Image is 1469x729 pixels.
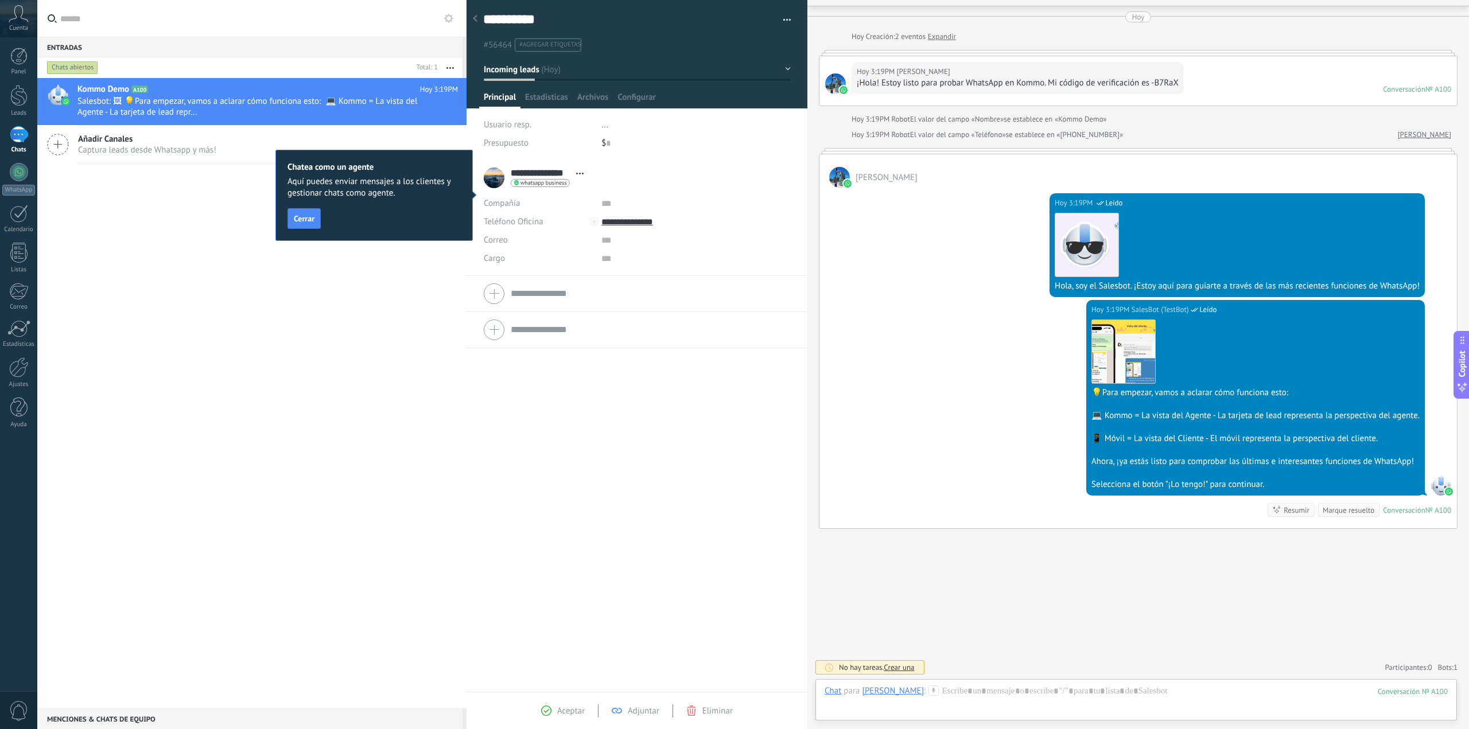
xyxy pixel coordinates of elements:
[1445,488,1453,496] img: waba.svg
[525,92,568,108] span: Estadísticas
[1456,350,1468,377] span: Copilot
[1055,280,1420,292] div: Hola, soy el Salesbot. ¡Estoy aquí para guiarte a través de las más recientes funciones de WhatsApp!
[1200,304,1217,315] span: Leído
[1106,197,1123,209] span: Leído
[601,134,791,153] div: $
[484,116,593,134] div: Usuario resp.
[891,130,910,139] span: Robot
[844,685,860,697] span: para
[1454,662,1458,672] span: 1
[484,216,543,227] span: Teléfono Oficina
[577,92,608,108] span: Archivos
[2,146,36,154] div: Chats
[1398,129,1451,141] a: [PERSON_NAME]
[9,25,28,32] span: Cuenta
[884,662,914,672] span: Crear una
[844,180,852,188] img: waba.svg
[557,705,585,716] span: Aceptar
[1004,114,1106,125] span: se establece en «Kommo Demo»
[484,231,508,250] button: Correo
[1438,662,1458,672] span: Bots:
[2,68,36,76] div: Panel
[78,145,216,155] span: Captura leads desde Whatsapp y más!
[37,37,463,57] div: Entradas
[287,208,321,229] button: Cerrar
[2,185,35,196] div: WhatsApp
[1091,433,1420,445] div: 📱 Móvil = La vista del Cliente - El móvil representa la perspectiva del cliente.
[1055,213,1118,276] img: 183.png
[287,176,461,199] span: Aquí puedes enviar mensajes a los clientes y gestionar chats como agente.
[839,662,915,672] div: No hay tareas.
[2,303,36,311] div: Correo
[62,98,70,106] img: waba.svg
[1323,505,1374,516] div: Marque resuelto
[520,180,566,186] span: whatsapp business
[1425,84,1451,94] div: № A100
[840,86,848,94] img: waba.svg
[484,213,543,231] button: Teléfono Oficina
[1431,475,1451,496] span: SalesBot
[1425,505,1451,515] div: № A100
[2,110,36,117] div: Leads
[1055,197,1095,209] div: Hoy 3:19PM
[412,62,438,73] div: Total: 1
[2,341,36,348] div: Estadísticas
[896,66,950,77] span: Darío Gutierrez
[77,96,436,118] span: Salesbot: 🖼 💡Para empezar, vamos a aclarar cómo funciona esto: 💻 Kommo = La vista del Agente - La...
[1092,320,1155,383] img: bd7f58c9-cbfe-4c36-9a80-8119dbc5c8d2
[37,708,463,729] div: Menciones & Chats de equipo
[484,134,593,153] div: Presupuesto
[484,119,531,130] span: Usuario resp.
[1428,662,1432,672] span: 0
[910,129,1006,141] span: El valor del campo «Teléfono»
[294,215,314,223] span: Cerrar
[617,92,655,108] span: Configurar
[2,421,36,428] div: Ayuda
[484,194,593,213] div: Compañía
[852,31,956,42] div: Creación:
[891,114,910,124] span: Robot
[1091,479,1420,490] div: Selecciona el botón "¡Lo tengo!" para continuar.
[829,167,850,188] span: Darío Gutierrez
[438,57,463,78] button: Más
[857,77,1179,89] div: ¡Hola! Estoy listo para probar WhatsApp en Kommo. Mi código de verificación es -B7RaX
[420,84,458,95] span: Hoy 3:19PM
[856,172,918,183] span: Darío Gutierrez
[78,134,216,145] span: Añadir Canales
[1006,129,1124,141] span: se establece en «[PHONE_NUMBER]»
[862,685,924,696] div: Darío Gutierrez
[77,84,129,95] span: Kommo Demo
[484,40,512,50] span: #56464
[2,266,36,274] div: Listas
[1383,505,1425,515] div: Conversación
[1091,387,1420,399] div: 💡Para empezar, vamos a aclarar cómo funciona esto:
[484,92,516,108] span: Principal
[484,138,528,149] span: Presupuesto
[852,114,892,125] div: Hoy 3:19PM
[852,31,866,42] div: Hoy
[2,381,36,388] div: Ajustes
[1091,304,1132,315] div: Hoy 3:19PM
[852,129,892,141] div: Hoy 3:19PM
[484,254,505,263] span: Cargo
[484,235,508,245] span: Correo
[1091,456,1420,467] div: Ahora, ¡ya estás listo para comprobar las últimas e interesantes funciones de WhatsApp!
[1091,410,1420,422] div: 💻 Kommo = La vista del Agente - La tarjeta de lead representa la perspectiva del agente.
[895,31,926,42] span: 2 eventos
[37,78,467,125] a: Kommo Demo A100 Hoy 3:19PM Salesbot: 🖼 💡Para empezar, vamos a aclarar cómo funciona esto: 💻 Kommo...
[1378,687,1448,696] div: 100
[287,162,461,173] h2: Chatea como un agente
[1132,304,1189,315] span: SalesBot (TestBot)
[601,119,608,130] span: ...
[628,705,659,716] span: Adjuntar
[484,250,593,268] div: Cargo
[910,114,1004,125] span: El valor del campo «Nombre»
[928,31,956,42] a: Expandir
[47,61,98,75] div: Chats abiertos
[702,705,733,716] span: Eliminar
[1385,662,1432,672] a: Participantes:0
[2,226,36,233] div: Calendario
[1284,505,1309,516] div: Resumir
[924,685,926,697] span: :
[1132,11,1145,22] div: Hoy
